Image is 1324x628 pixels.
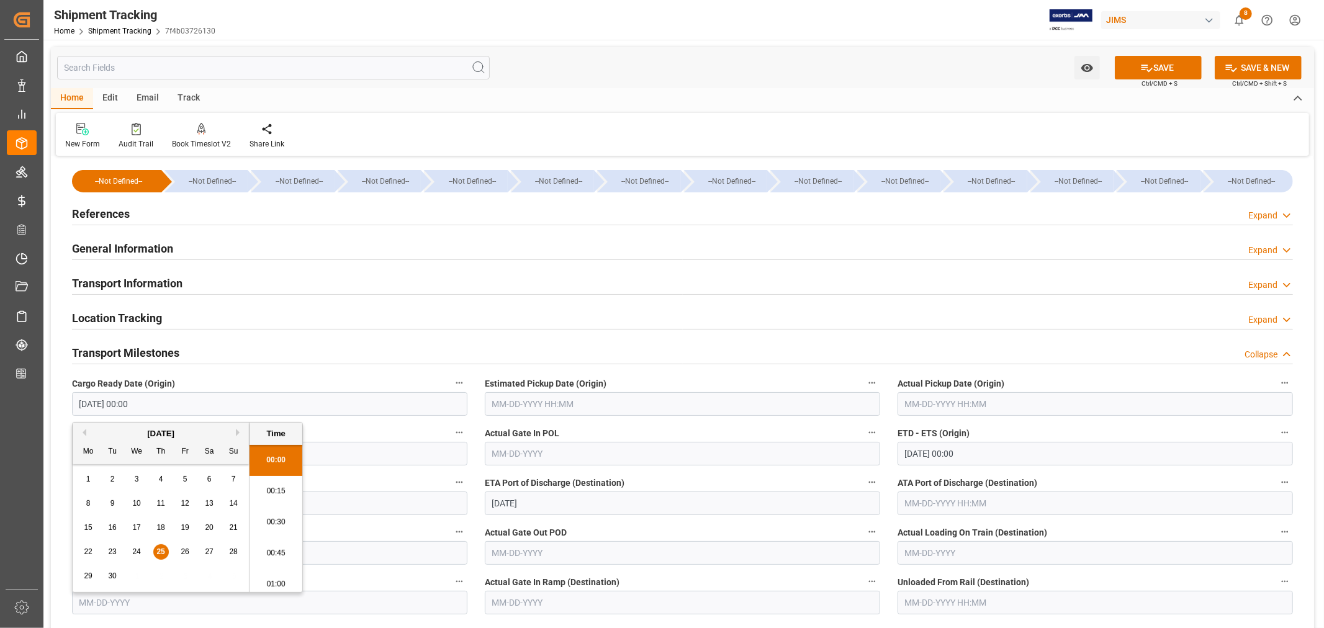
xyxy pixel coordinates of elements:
li: 00:00 [250,445,302,476]
span: Ctrl/CMD + Shift + S [1232,79,1287,88]
div: Expand [1248,313,1277,326]
span: 9 [110,499,115,508]
h2: Transport Milestones [72,344,179,361]
div: Choose Sunday, September 7th, 2025 [226,472,241,487]
span: 18 [156,523,164,532]
div: --Not Defined-- [164,170,248,192]
div: --Not Defined-- [1204,170,1293,192]
div: --Not Defined-- [857,170,940,192]
span: 10 [132,499,140,508]
div: New Form [65,138,100,150]
div: Book Timeslot V2 [172,138,231,150]
h2: Transport Information [72,275,182,292]
div: --Not Defined-- [436,170,507,192]
span: 12 [181,499,189,508]
button: ETD - ETS (Origin) [1277,424,1293,441]
div: Choose Sunday, September 28th, 2025 [226,544,241,560]
span: 5 [183,475,187,483]
img: Exertis%20JAM%20-%20Email%20Logo.jpg_1722504956.jpg [1050,9,1092,31]
input: Search Fields [57,56,490,79]
span: 13 [205,499,213,508]
div: Shipment Tracking [54,6,215,24]
span: 24 [132,547,140,556]
div: Choose Friday, September 19th, 2025 [178,520,193,536]
button: Actual Empty Container Pickup (Origin) [451,424,467,441]
input: MM-DD-YYYY HH:MM [898,392,1293,416]
span: Actual Loading On Train (Destination) [898,526,1047,539]
button: show 8 new notifications [1225,6,1253,34]
button: Help Center [1253,6,1281,34]
span: ETD - ETS (Origin) [898,427,970,440]
div: --Not Defined-- [684,170,767,192]
div: Expand [1248,244,1277,257]
div: JIMS [1101,11,1220,29]
div: Track [168,88,209,109]
button: Actual Pickup Date (Origin) [1277,375,1293,391]
div: --Not Defined-- [338,170,421,192]
div: Choose Thursday, September 18th, 2025 [153,520,169,536]
button: Actual Gate Out POD [864,524,880,540]
span: 1 [86,475,91,483]
div: Time [253,428,299,440]
button: SAVE [1115,56,1202,79]
button: ATA Port of Discharge (Destination) [1277,474,1293,490]
div: Choose Tuesday, September 2nd, 2025 [105,472,120,487]
div: --Not Defined-- [870,170,940,192]
div: Choose Friday, September 26th, 2025 [178,544,193,560]
div: Choose Tuesday, September 16th, 2025 [105,520,120,536]
div: Su [226,444,241,460]
span: Actual Gate Out POD [485,526,567,539]
div: Mo [81,444,96,460]
div: --Not Defined-- [1216,170,1287,192]
div: --Not Defined-- [770,170,853,192]
div: Choose Wednesday, September 10th, 2025 [129,496,145,511]
button: ATD - ATS (Origin) [451,474,467,490]
div: --Not Defined-- [1117,170,1200,192]
input: MM-DD-YYYY [485,491,880,515]
button: JIMS [1101,8,1225,32]
span: 27 [205,547,213,556]
button: Actual Loading On Train (Destination) [1277,524,1293,540]
li: 00:30 [250,507,302,538]
div: --Not Defined-- [263,170,334,192]
span: 23 [108,547,116,556]
div: --Not Defined-- [610,170,680,192]
div: Expand [1248,279,1277,292]
div: --Not Defined-- [72,170,161,192]
li: 01:00 [250,569,302,600]
button: open menu [1074,56,1100,79]
input: MM-DD-YYYY [485,541,880,565]
div: Choose Tuesday, September 23rd, 2025 [105,544,120,560]
button: Rail Departure (Destination) [451,573,467,590]
button: Next Month [236,429,243,436]
div: --Not Defined-- [696,170,767,192]
div: --Not Defined-- [84,170,153,192]
span: 6 [207,475,212,483]
span: Cargo Ready Date (Origin) [72,377,175,390]
div: --Not Defined-- [523,170,594,192]
a: Shipment Tracking [88,27,151,35]
span: 21 [229,523,237,532]
span: Estimated Pickup Date (Origin) [485,377,606,390]
div: Choose Thursday, September 25th, 2025 [153,544,169,560]
div: Choose Wednesday, September 17th, 2025 [129,520,145,536]
span: Actual Gate In POL [485,427,559,440]
span: 7 [232,475,236,483]
div: Fr [178,444,193,460]
div: Email [127,88,168,109]
div: Choose Tuesday, September 9th, 2025 [105,496,120,511]
h2: References [72,205,130,222]
input: MM-DD-YYYY [485,591,880,614]
div: month 2025-09 [76,467,246,588]
span: 22 [84,547,92,556]
span: 2 [110,475,115,483]
input: MM-DD-YYYY [898,541,1293,565]
span: ETA Port of Discharge (Destination) [485,477,624,490]
div: Choose Wednesday, September 3rd, 2025 [129,472,145,487]
span: Unloaded From Rail (Destination) [898,576,1029,589]
button: Estimated Gate Out POD [451,524,467,540]
span: Ctrl/CMD + S [1142,79,1178,88]
button: Previous Month [79,429,86,436]
div: --Not Defined-- [350,170,421,192]
div: Tu [105,444,120,460]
